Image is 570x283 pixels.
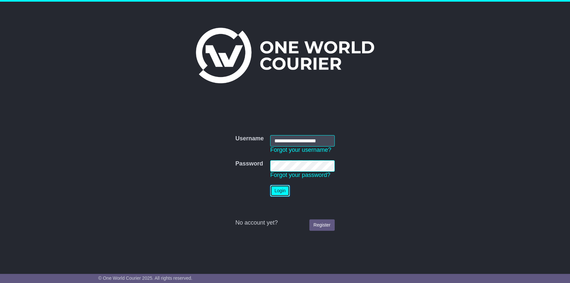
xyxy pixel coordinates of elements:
span: © One World Courier 2025. All rights reserved. [98,275,193,281]
label: Username [235,135,264,142]
a: Register [309,219,335,231]
a: Forgot your username? [270,147,331,153]
img: One World [196,28,374,83]
div: No account yet? [235,219,335,227]
label: Password [235,160,263,167]
button: Login [270,185,290,197]
a: Forgot your password? [270,172,330,178]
